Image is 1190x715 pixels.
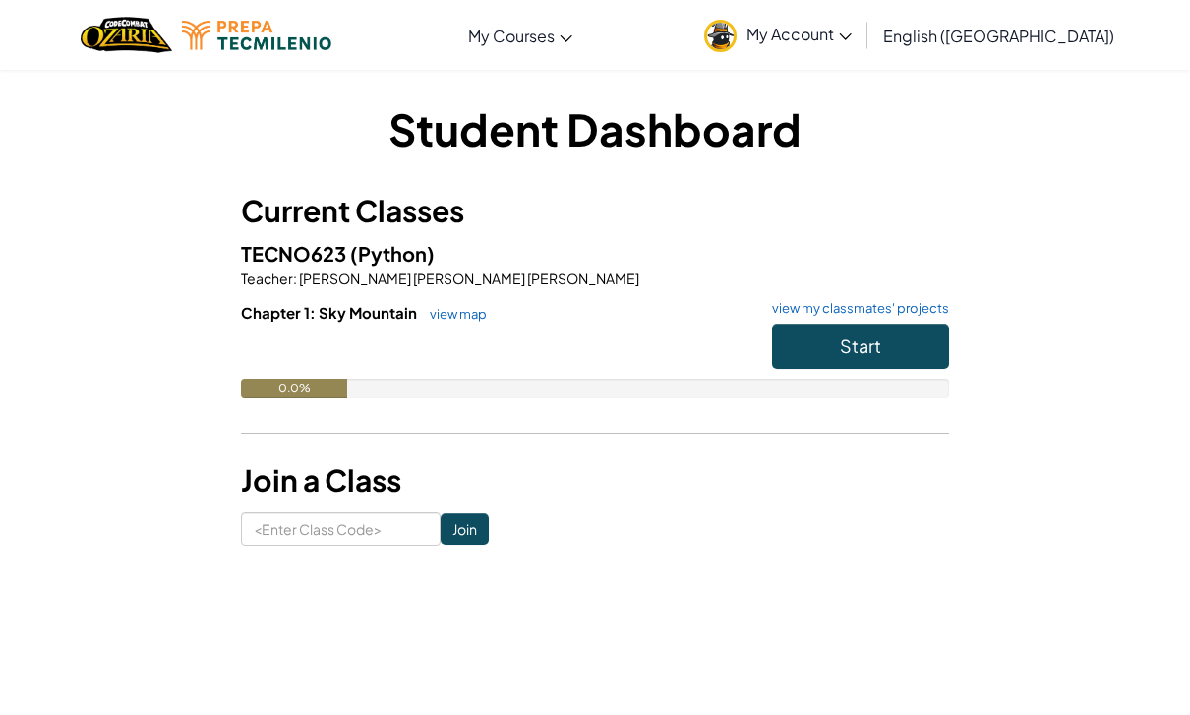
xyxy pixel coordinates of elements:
[420,306,487,322] a: view map
[81,15,172,55] img: Home
[182,21,331,50] img: Tecmilenio logo
[458,9,582,62] a: My Courses
[241,379,347,398] div: 0.0%
[297,269,639,287] span: [PERSON_NAME] [PERSON_NAME] [PERSON_NAME]
[772,324,949,369] button: Start
[241,269,293,287] span: Teacher
[441,513,489,545] input: Join
[883,26,1114,46] span: English ([GEOGRAPHIC_DATA])
[468,26,555,46] span: My Courses
[704,20,737,52] img: avatar
[694,4,862,66] a: My Account
[840,334,881,357] span: Start
[873,9,1124,62] a: English ([GEOGRAPHIC_DATA])
[81,15,172,55] a: Ozaria by CodeCombat logo
[746,24,852,44] span: My Account
[293,269,297,287] span: :
[241,458,949,503] h3: Join a Class
[350,241,435,266] span: (Python)
[241,303,420,322] span: Chapter 1: Sky Mountain
[241,189,949,233] h3: Current Classes
[762,302,949,315] a: view my classmates' projects
[241,241,350,266] span: TECNO623
[241,512,441,546] input: <Enter Class Code>
[241,98,949,159] h1: Student Dashboard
